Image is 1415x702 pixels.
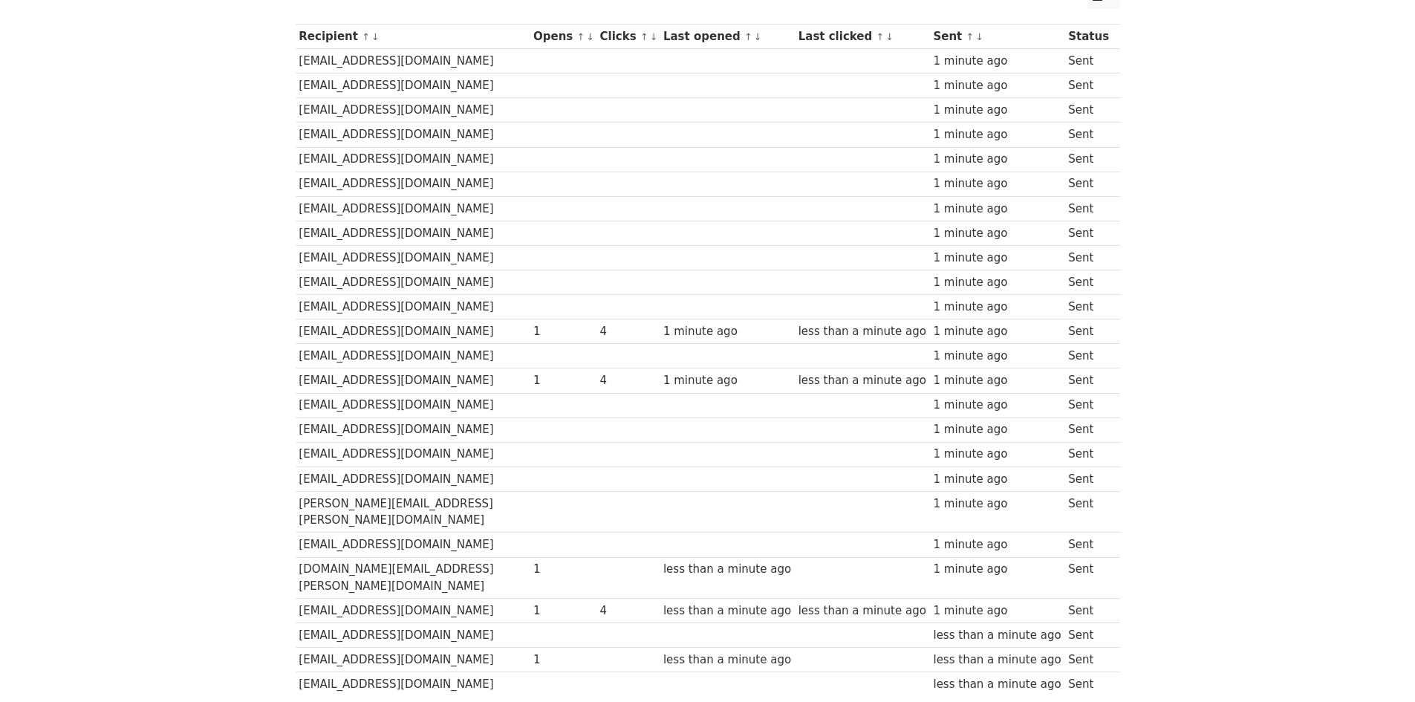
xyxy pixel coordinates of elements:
div: 1 minute ago [933,201,1061,218]
div: 1 [533,372,593,389]
div: 1 minute ago [933,372,1061,389]
div: 1 minute ago [933,151,1061,168]
a: ↑ [876,31,885,42]
div: 1 minute ago [933,77,1061,94]
td: Sent [1064,147,1112,172]
a: ↓ [754,31,762,42]
th: Sent [930,25,1065,49]
div: 聊天小工具 [1341,631,1415,702]
div: 4 [600,602,657,620]
th: Status [1064,25,1112,49]
div: 1 minute ago [933,126,1061,143]
div: less than a minute ago [663,561,791,578]
a: ↑ [744,31,752,42]
div: 1 minute ago [933,421,1061,438]
td: [EMAIL_ADDRESS][DOMAIN_NAME] [296,648,530,672]
a: ↓ [975,31,983,42]
a: ↓ [650,31,658,42]
div: 1 minute ago [933,225,1061,242]
div: 1 minute ago [933,250,1061,267]
div: 1 minute ago [933,348,1061,365]
div: 4 [600,323,657,340]
td: Sent [1064,295,1112,319]
div: less than a minute ago [798,323,926,340]
td: [EMAIL_ADDRESS][DOMAIN_NAME] [296,245,530,270]
div: 1 minute ago [933,495,1061,513]
td: [EMAIL_ADDRESS][DOMAIN_NAME] [296,74,530,98]
td: [EMAIL_ADDRESS][DOMAIN_NAME] [296,147,530,172]
td: Sent [1064,245,1112,270]
td: Sent [1064,74,1112,98]
td: Sent [1064,599,1112,623]
td: Sent [1064,319,1112,344]
a: ↑ [362,31,370,42]
th: Clicks [596,25,660,49]
th: Opens [530,25,596,49]
td: [EMAIL_ADDRESS][DOMAIN_NAME] [296,196,530,221]
div: 1 [533,323,593,340]
td: [EMAIL_ADDRESS][DOMAIN_NAME] [296,319,530,344]
div: less than a minute ago [933,676,1061,693]
td: [EMAIL_ADDRESS][DOMAIN_NAME] [296,393,530,417]
td: Sent [1064,98,1112,123]
td: Sent [1064,672,1112,697]
a: ↑ [640,31,648,42]
a: ↓ [371,31,380,42]
td: [EMAIL_ADDRESS][DOMAIN_NAME] [296,295,530,319]
a: ↓ [586,31,594,42]
div: 1 [533,602,593,620]
td: [PERSON_NAME][EMAIL_ADDRESS][PERSON_NAME][DOMAIN_NAME] [296,491,530,533]
td: Sent [1064,417,1112,442]
td: Sent [1064,344,1112,368]
td: Sent [1064,49,1112,74]
td: [EMAIL_ADDRESS][DOMAIN_NAME] [296,672,530,697]
td: [EMAIL_ADDRESS][DOMAIN_NAME] [296,270,530,295]
td: Sent [1064,533,1112,557]
div: 1 minute ago [933,561,1061,578]
td: Sent [1064,221,1112,245]
td: [EMAIL_ADDRESS][DOMAIN_NAME] [296,599,530,623]
td: Sent [1064,270,1112,295]
td: Sent [1064,196,1112,221]
div: less than a minute ago [663,651,791,669]
td: [EMAIL_ADDRESS][DOMAIN_NAME] [296,467,530,491]
div: 1 minute ago [933,274,1061,291]
div: 1 minute ago [663,372,791,389]
td: [EMAIL_ADDRESS][DOMAIN_NAME] [296,98,530,123]
td: [EMAIL_ADDRESS][DOMAIN_NAME] [296,368,530,393]
div: 1 minute ago [933,536,1061,553]
td: Sent [1064,123,1112,147]
td: [EMAIL_ADDRESS][DOMAIN_NAME] [296,49,530,74]
div: less than a minute ago [798,602,926,620]
td: [EMAIL_ADDRESS][DOMAIN_NAME] [296,172,530,196]
div: 1 minute ago [933,397,1061,414]
a: ↓ [885,31,894,42]
td: [EMAIL_ADDRESS][DOMAIN_NAME] [296,221,530,245]
td: Sent [1064,467,1112,491]
div: less than a minute ago [663,602,791,620]
td: Sent [1064,557,1112,599]
div: 1 minute ago [933,446,1061,463]
td: [EMAIL_ADDRESS][DOMAIN_NAME] [296,417,530,442]
div: 1 [533,651,593,669]
td: [EMAIL_ADDRESS][DOMAIN_NAME] [296,344,530,368]
td: Sent [1064,648,1112,672]
td: Sent [1064,491,1112,533]
div: 1 minute ago [933,323,1061,340]
div: 1 minute ago [933,602,1061,620]
div: less than a minute ago [933,627,1061,644]
td: Sent [1064,172,1112,196]
div: 1 minute ago [933,175,1061,192]
iframe: Chat Widget [1341,631,1415,702]
td: Sent [1064,623,1112,648]
td: [EMAIL_ADDRESS][DOMAIN_NAME] [296,533,530,557]
td: [EMAIL_ADDRESS][DOMAIN_NAME] [296,442,530,467]
th: Last clicked [795,25,930,49]
th: Last opened [660,25,795,49]
div: 1 minute ago [933,299,1061,316]
td: [DOMAIN_NAME][EMAIL_ADDRESS][PERSON_NAME][DOMAIN_NAME] [296,557,530,599]
div: 1 minute ago [663,323,791,340]
th: Recipient [296,25,530,49]
td: Sent [1064,368,1112,393]
div: 1 minute ago [933,471,1061,488]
